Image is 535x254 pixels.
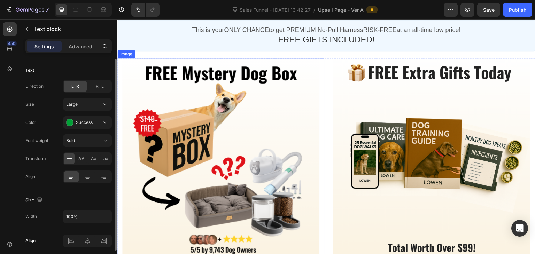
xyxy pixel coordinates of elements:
button: 7 [3,3,52,17]
span: Bold [66,138,75,143]
div: Align [25,174,35,180]
button: Large [63,98,112,111]
span: Aa [91,156,96,162]
div: Open Intercom Messenger [511,220,528,237]
div: Size [25,101,34,108]
div: Publish [509,6,526,14]
span: Save [483,7,495,13]
div: Font weight [25,137,48,144]
div: Width [25,213,37,220]
button: Bold [63,134,112,147]
div: 450 [7,41,17,46]
button: Save [477,3,500,17]
span: LTR [71,83,79,89]
div: Align [25,238,36,244]
span: Upsell Page - Ver A [318,6,364,14]
div: Transform [25,156,46,162]
span: / [313,6,315,14]
span: AA [78,156,85,162]
p: Advanced [69,43,92,50]
input: Auto [63,210,111,223]
div: Color [25,119,36,126]
span: RTL [96,83,104,89]
span: Large [66,102,78,107]
span: aa [103,156,108,162]
div: Size [25,196,44,205]
p: 7 [46,6,49,14]
button: Publish [503,3,532,17]
div: Text [25,67,34,73]
span: Success [76,120,93,125]
div: Undo/Redo [131,3,160,17]
p: Text block [34,25,109,33]
div: Direction [25,83,44,89]
iframe: Design area [117,19,535,254]
button: Success [63,116,112,129]
p: Settings [34,43,54,50]
span: Sales Funnel - [DATE] 13:42:27 [238,6,312,14]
